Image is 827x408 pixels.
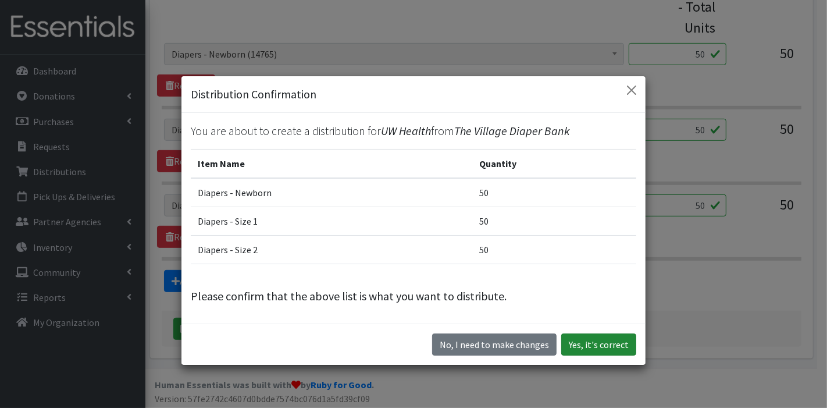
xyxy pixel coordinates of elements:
td: 50 [472,178,636,207]
td: 50 [472,207,636,235]
h5: Distribution Confirmation [191,86,316,103]
p: You are about to create a distribution for from [191,122,636,140]
button: No I need to make changes [432,334,557,356]
button: Close [622,81,641,100]
th: Quantity [472,149,636,178]
td: 50 [472,235,636,264]
p: Please confirm that the above list is what you want to distribute. [191,288,636,305]
th: Item Name [191,149,472,178]
button: Yes, it's correct [561,334,636,356]
td: Diapers - Newborn [191,178,472,207]
td: Diapers - Size 2 [191,235,472,264]
span: The Village Diaper Bank [454,123,570,138]
span: UW Health [381,123,431,138]
td: Diapers - Size 1 [191,207,472,235]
